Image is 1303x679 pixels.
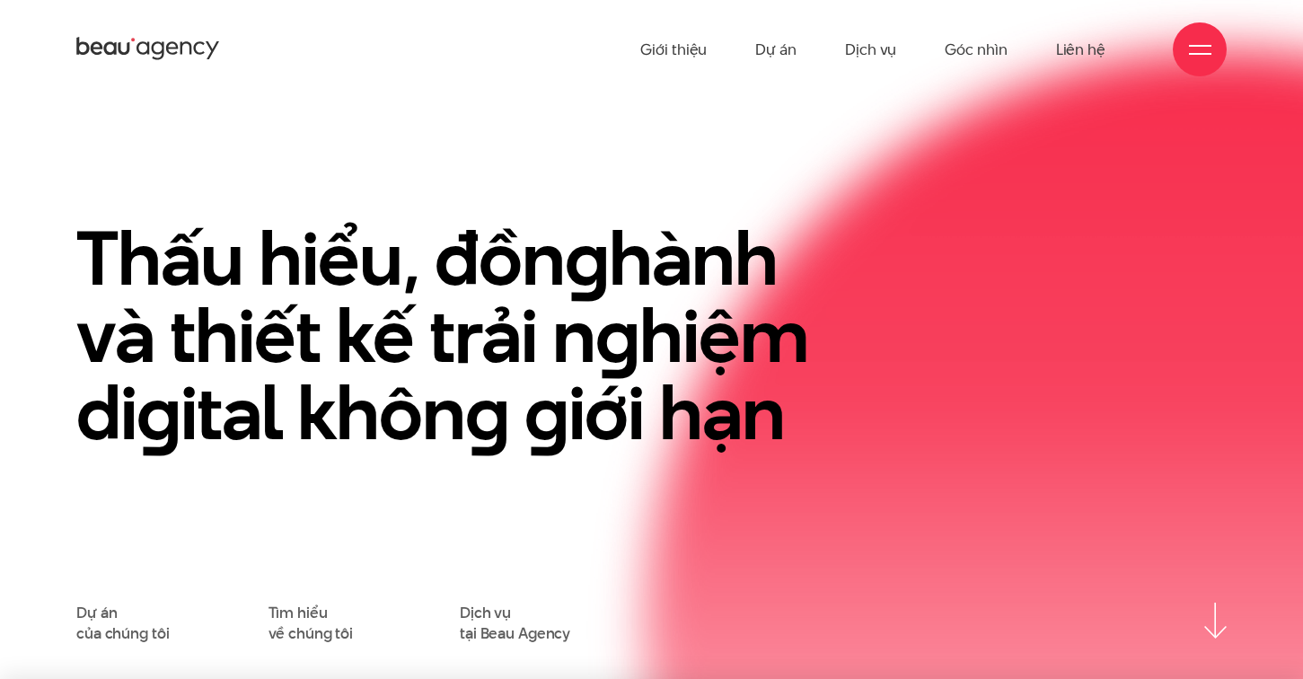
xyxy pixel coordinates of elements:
en: g [136,360,180,465]
a: Dự áncủa chúng tôi [76,603,169,643]
en: g [565,206,609,311]
en: g [595,283,639,388]
a: Dịch vụtại Beau Agency [460,603,570,643]
en: g [524,360,568,465]
a: Tìm hiểuvề chúng tôi [269,603,354,643]
h1: Thấu hiểu, đồn hành và thiết kế trải n hiệm di ital khôn iới hạn [76,220,834,451]
en: g [465,360,509,465]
